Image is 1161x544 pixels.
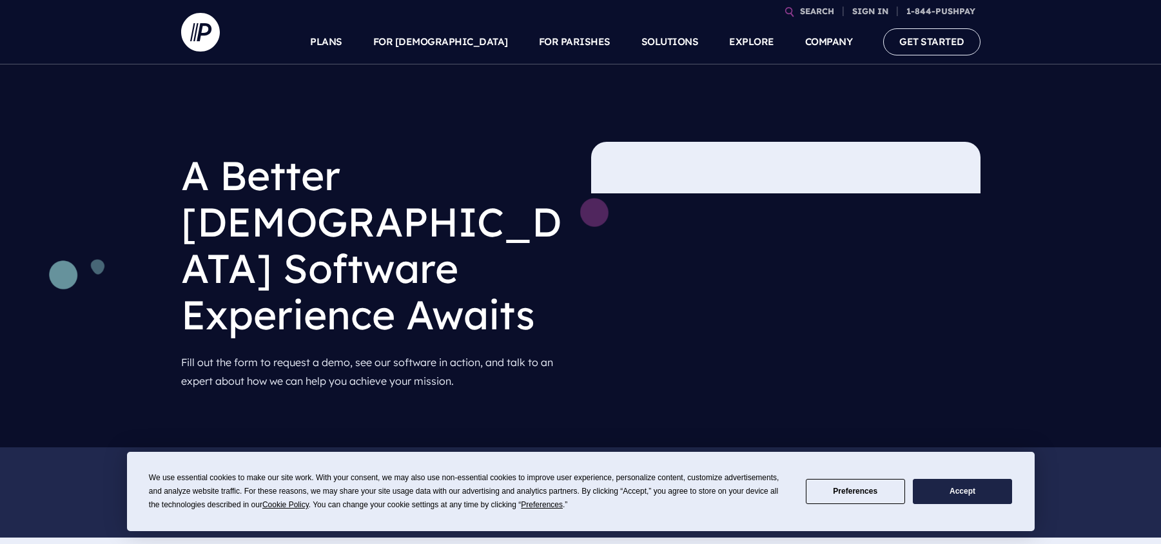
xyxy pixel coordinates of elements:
[181,142,571,348] h1: A Better [DEMOGRAPHIC_DATA] Software Experience Awaits
[805,19,853,64] a: COMPANY
[149,471,790,512] div: We use essential cookies to make our site work. With your consent, we may also use non-essential ...
[641,19,699,64] a: SOLUTIONS
[883,28,981,55] a: GET STARTED
[181,348,571,396] p: Fill out the form to request a demo, see our software in action, and talk to an expert about how ...
[521,500,563,509] span: Preferences
[127,452,1035,531] div: Cookie Consent Prompt
[539,19,610,64] a: FOR PARISHES
[262,500,309,509] span: Cookie Policy
[373,19,508,64] a: FOR [DEMOGRAPHIC_DATA]
[806,479,905,504] button: Preferences
[310,19,342,64] a: PLANS
[913,479,1012,504] button: Accept
[729,19,774,64] a: EXPLORE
